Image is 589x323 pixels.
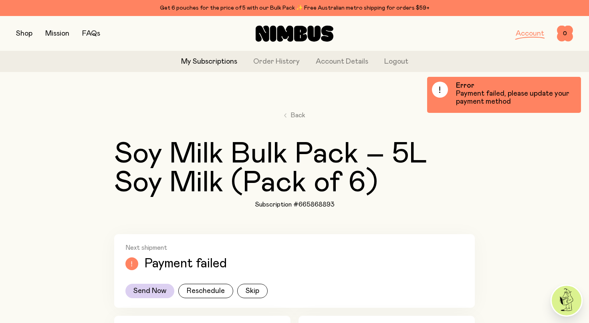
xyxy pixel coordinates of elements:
a: Order History [253,56,300,67]
button: Reschedule [178,284,233,298]
img: agent [552,286,581,315]
button: Skip [237,284,268,298]
div: Get 6 pouches for the price of 5 with our Bulk Pack ✨ Free Australian metro shipping for orders $59+ [16,3,573,13]
a: Account Details [316,56,368,67]
a: Mission [45,30,69,37]
h2: Soy Milk Bulk Pack – 5L Soy Milk (Pack of 6) [114,140,475,197]
a: Account [516,30,544,37]
span: Back [290,110,305,120]
button: Send Now [125,284,174,298]
button: Logout [384,56,408,67]
button: 0 [557,26,573,42]
a: FAQs [82,30,100,37]
h6: Error [456,82,576,90]
a: My Subscriptions [181,56,237,67]
h2: Next shipment [125,244,464,252]
p: Payment failed, please update your payment method [456,90,576,106]
a: Back [284,110,305,120]
p: Payment failed [145,257,227,271]
h1: Subscription #665868893 [255,201,335,209]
